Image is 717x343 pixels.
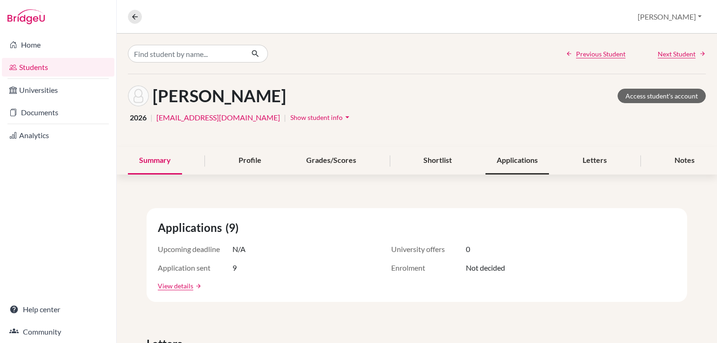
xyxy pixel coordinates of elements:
span: Application sent [158,262,232,273]
span: N/A [232,244,246,255]
span: Show student info [290,113,343,121]
span: 2026 [130,112,147,123]
a: Community [2,322,114,341]
a: Access student's account [618,89,706,103]
a: Analytics [2,126,114,145]
img: Bridge-U [7,9,45,24]
span: (9) [225,219,242,236]
div: Profile [227,147,273,175]
a: Help center [2,300,114,319]
span: | [150,112,153,123]
h1: [PERSON_NAME] [153,86,286,106]
div: Shortlist [412,147,463,175]
a: [EMAIL_ADDRESS][DOMAIN_NAME] [156,112,280,123]
div: Applications [485,147,549,175]
span: Enrolment [391,262,466,273]
span: Upcoming deadline [158,244,232,255]
div: Summary [128,147,182,175]
a: Previous Student [566,49,626,59]
button: [PERSON_NAME] [633,8,706,26]
a: Students [2,58,114,77]
button: Show student infoarrow_drop_down [290,110,352,125]
div: Notes [663,147,706,175]
a: Documents [2,103,114,122]
span: | [284,112,286,123]
span: 9 [232,262,237,273]
a: View details [158,281,193,291]
span: University offers [391,244,466,255]
span: Applications [158,219,225,236]
span: Previous Student [576,49,626,59]
input: Find student by name... [128,45,244,63]
span: Not decided [466,262,505,273]
i: arrow_drop_down [343,112,352,122]
span: Next Student [658,49,696,59]
a: Home [2,35,114,54]
div: Letters [571,147,618,175]
span: 0 [466,244,470,255]
img: Sebastian Romano's avatar [128,85,149,106]
div: Grades/Scores [295,147,367,175]
a: Universities [2,81,114,99]
a: Next Student [658,49,706,59]
a: arrow_forward [193,283,202,289]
